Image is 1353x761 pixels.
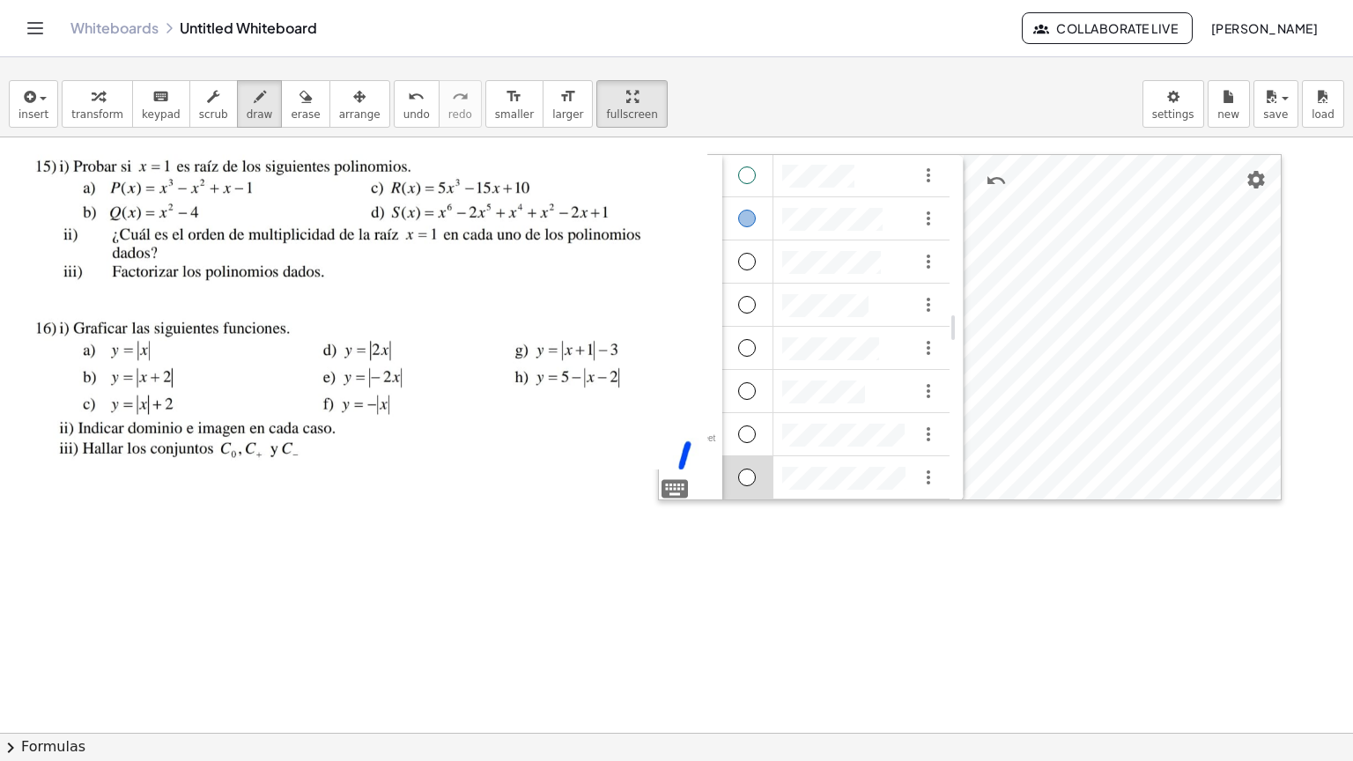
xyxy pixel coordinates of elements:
span: undo [403,108,430,121]
span: [PERSON_NAME] [1210,20,1318,36]
button: new [1208,80,1250,128]
span: fullscreen [606,108,657,121]
button: Toggle navigation [21,14,49,42]
span: scrub [199,108,228,121]
span: insert [18,108,48,121]
button: redoredo [439,80,482,128]
span: smaller [495,108,534,121]
button: [PERSON_NAME] [1196,12,1332,44]
button: save [1253,80,1298,128]
button: format_sizelarger [543,80,593,128]
span: settings [1152,108,1194,121]
i: format_size [506,86,522,107]
span: Collaborate Live [1037,20,1178,36]
span: redo [448,108,472,121]
a: Whiteboards [70,19,159,37]
span: arrange [339,108,381,121]
span: new [1217,108,1239,121]
button: Collaborate Live [1022,12,1193,44]
span: larger [552,108,583,121]
button: erase [281,80,329,128]
span: transform [71,108,123,121]
span: erase [291,108,320,121]
i: undo [408,86,425,107]
button: fullscreen [596,80,667,128]
i: keyboard [152,86,169,107]
button: transform [62,80,133,128]
span: draw [247,108,273,121]
i: redo [452,86,469,107]
button: scrub [189,80,238,128]
button: insert [9,80,58,128]
button: undoundo [394,80,440,128]
button: arrange [329,80,390,128]
button: settings [1142,80,1204,128]
span: save [1263,108,1288,121]
button: format_sizesmaller [485,80,543,128]
span: load [1312,108,1335,121]
button: draw [237,80,283,128]
button: keyboardkeypad [132,80,190,128]
button: load [1302,80,1344,128]
i: format_size [559,86,576,107]
span: keypad [142,108,181,121]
